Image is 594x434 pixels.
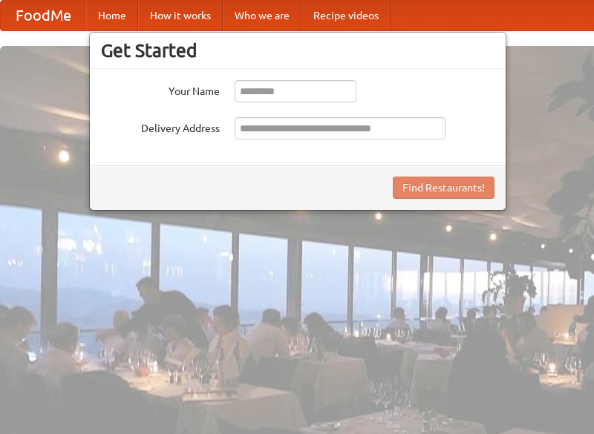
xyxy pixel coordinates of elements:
a: How it works [138,1,223,30]
a: Recipe videos [301,1,391,30]
button: Find Restaurants! [393,177,495,199]
label: Your Name [101,80,220,99]
a: Home [86,1,138,30]
h3: Get Started [101,39,495,62]
label: Delivery Address [101,117,220,136]
a: Who we are [223,1,301,30]
a: FoodMe [1,1,86,30]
